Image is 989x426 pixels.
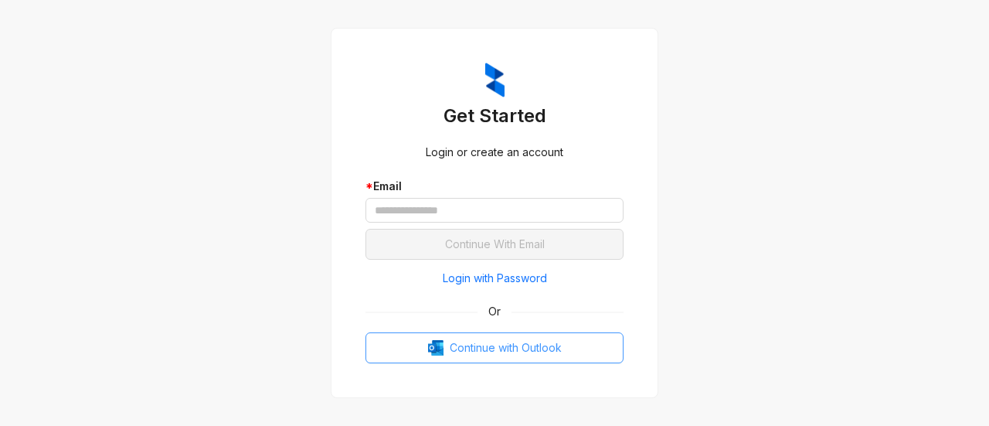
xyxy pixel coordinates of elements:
h3: Get Started [365,104,624,128]
button: OutlookContinue with Outlook [365,332,624,363]
button: Continue With Email [365,229,624,260]
img: ZumaIcon [485,63,505,98]
button: Login with Password [365,266,624,291]
span: Or [478,303,511,320]
span: Login with Password [443,270,547,287]
img: Outlook [428,340,444,356]
span: Continue with Outlook [450,339,562,356]
div: Login or create an account [365,144,624,161]
div: Email [365,178,624,195]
